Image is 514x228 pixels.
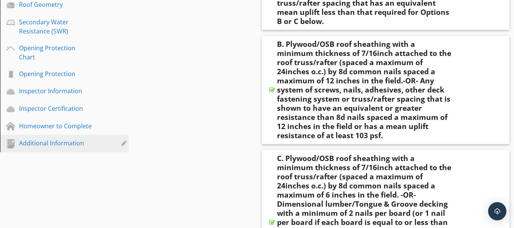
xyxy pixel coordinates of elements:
div: Homeowner to Complete [19,121,92,131]
div: Open Intercom Messenger [488,202,506,220]
div: Opening Protection Chart [19,43,92,62]
div: Secondary Water Resistance (SWR) [19,18,92,36]
div: Inspector Information [19,86,92,96]
div: B. Plywood/OSB roof sheathing with a minimum thickness of 7/16inch attached to the roof truss/raf... [277,40,452,140]
div: Additional Information [19,139,92,148]
div: Inspector Certification [19,104,92,113]
div: Opening Protection [19,69,92,78]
